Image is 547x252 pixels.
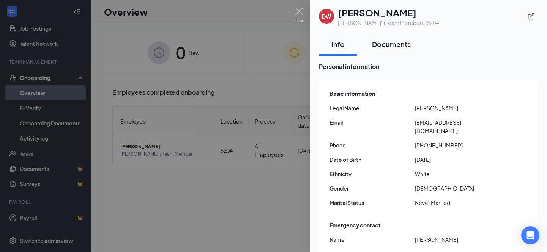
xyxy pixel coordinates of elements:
[415,184,500,193] span: [DEMOGRAPHIC_DATA]
[329,170,415,178] span: Ethnicity
[415,199,500,207] span: Never Married
[415,155,500,164] span: [DATE]
[329,155,415,164] span: Date of Birth
[329,104,415,112] span: Legal Name
[329,89,375,98] span: Basic information
[415,170,500,178] span: White
[415,118,500,135] span: [EMAIL_ADDRESS][DOMAIN_NAME]
[338,19,439,27] div: [PERSON_NAME]'s Team Member at 8204
[527,13,535,20] svg: ExternalLink
[329,235,415,244] span: Name
[338,6,439,19] h1: [PERSON_NAME]
[415,141,500,149] span: [PHONE_NUMBER]
[521,226,539,244] div: Open Intercom Messenger
[329,141,415,149] span: Phone
[415,104,500,112] span: [PERSON_NAME]
[322,13,331,20] div: DW
[329,184,415,193] span: Gender
[326,39,349,49] div: Info
[319,62,538,71] span: Personal information
[329,118,415,127] span: Email
[415,235,500,244] span: [PERSON_NAME]
[329,199,415,207] span: Marital Status
[372,39,411,49] div: Documents
[329,221,381,229] span: Emergency contact
[524,9,538,23] button: ExternalLink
